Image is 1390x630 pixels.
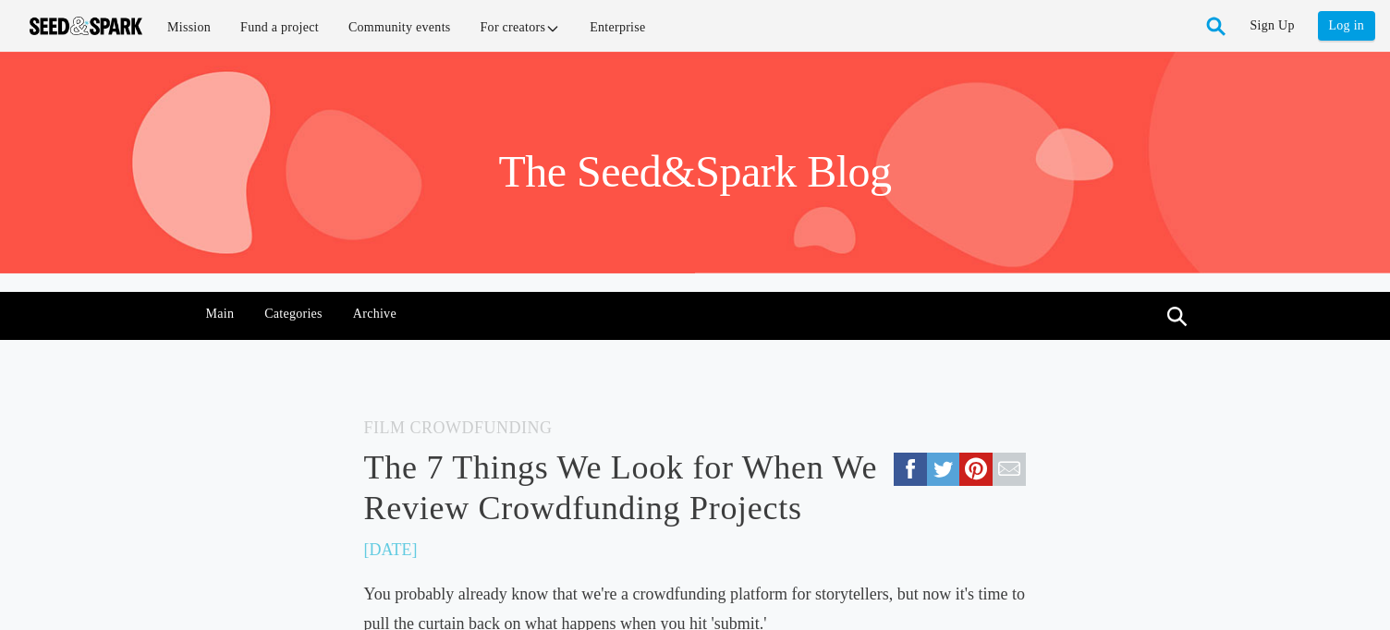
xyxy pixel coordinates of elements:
a: Fund a project [227,7,332,47]
a: Main [196,292,244,336]
a: Sign Up [1250,11,1295,41]
a: Enterprise [577,7,658,47]
a: The 7 Things We Look for When We Review Crowdfunding Projects [364,448,1027,527]
a: Mission [154,7,224,47]
p: [DATE] [364,535,418,564]
a: Archive [343,292,406,336]
a: Log in [1318,11,1375,41]
img: Seed amp; Spark [30,17,142,35]
a: Community events [335,7,464,47]
h1: The Seed&Spark Blog [498,144,891,200]
a: For creators [468,7,574,47]
a: Categories [255,292,333,336]
h5: Film Crowdfunding [364,414,1027,442]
